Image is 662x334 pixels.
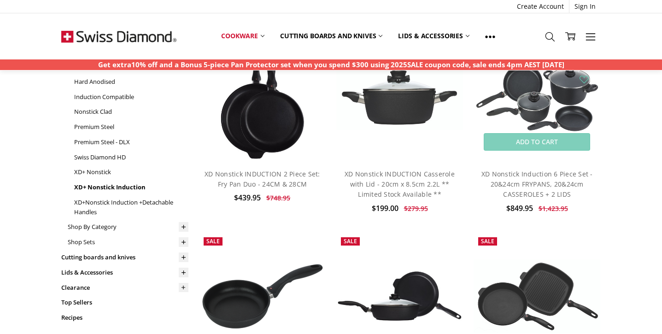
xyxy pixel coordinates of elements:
a: Swiss Diamond HD [74,150,188,165]
span: $1,423.95 [539,204,568,213]
a: Lids & Accessories [61,265,188,280]
img: XD Induction 2 Piece Combo: Fry Pan 28cm and Saute Pan 28cm + 28cm lid [336,269,463,323]
a: Premium Steel - DLX [74,135,188,150]
a: XD Nonstick INDUCTION 2 Piece Set: Fry Pan Duo - 24CM & 28CM [199,34,326,161]
p: Get extra10% off and a Bonus 5-piece Pan Protector set when you spend $300 using 2025SALE coupon ... [98,59,564,70]
img: Free Shipping On Every Order [61,13,176,59]
a: Add to Cart [484,133,590,151]
a: XD Nonstick INDUCTION Casserole with Lid - 20cm x 8.5cm 2.2L ** Limited Stock Available ** [336,34,463,161]
a: XD+Nonstick Induction +Detachable Handles [74,195,188,220]
a: Clearance [61,280,188,295]
span: $199.00 [372,203,398,213]
a: XD+ Nonstick [74,164,188,180]
a: XD Nonstick Induction 6 Piece Set - 20&24cm FRYPANS, 20&24cm CASSEROLES + 2 LIDS [474,34,601,161]
span: $748.95 [266,193,290,202]
a: Cookware [213,26,272,46]
a: XD Nonstick INDUCTION 2 Piece Set: Fry Pan Duo - 24CM & 28CM [205,170,320,188]
img: XD Induction Non-stick Frypan 18cm [199,260,326,331]
img: XD Nonstick INDUCTION 2 Piece Set: Fry Pan Duo - 24CM & 28CM [218,34,306,161]
span: Sale [481,237,494,245]
img: XD Nonstick INDUCTION Casserole with Lid - 20cm x 8.5cm 2.2L ** Limited Stock Available ** [336,65,463,130]
a: XD+ Nonstick Induction [74,180,188,195]
img: XD Induction 2 Piece Set: 28cm Fry Pan and 28x28cm Grill Pan [474,259,601,333]
a: Recipes [61,310,188,325]
a: Cutting boards and knives [272,26,391,46]
a: Nonstick Clad [74,104,188,119]
span: Sale [344,237,357,245]
a: Cutting boards and knives [61,250,188,265]
img: XD Nonstick Induction 6 Piece Set - 20&24cm FRYPANS, 20&24cm CASSEROLES + 2 LIDS [474,62,601,133]
span: Sale [206,237,220,245]
a: Hard Anodised [74,74,188,89]
a: XD Nonstick Induction 6 Piece Set - 20&24cm FRYPANS, 20&24cm CASSEROLES + 2 LIDS [481,170,593,199]
a: Top Sellers [61,295,188,310]
a: Show All [477,26,503,47]
span: $279.95 [404,204,428,213]
span: $439.95 [234,193,261,203]
span: $849.95 [506,203,533,213]
a: Shop Sets [68,234,188,250]
a: XD Nonstick INDUCTION Casserole with Lid - 20cm x 8.5cm 2.2L ** Limited Stock Available ** [345,170,455,199]
a: Lids & Accessories [390,26,477,46]
a: Induction Compatible [74,89,188,105]
a: Premium Steel [74,119,188,135]
a: Shop By Category [68,219,188,234]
